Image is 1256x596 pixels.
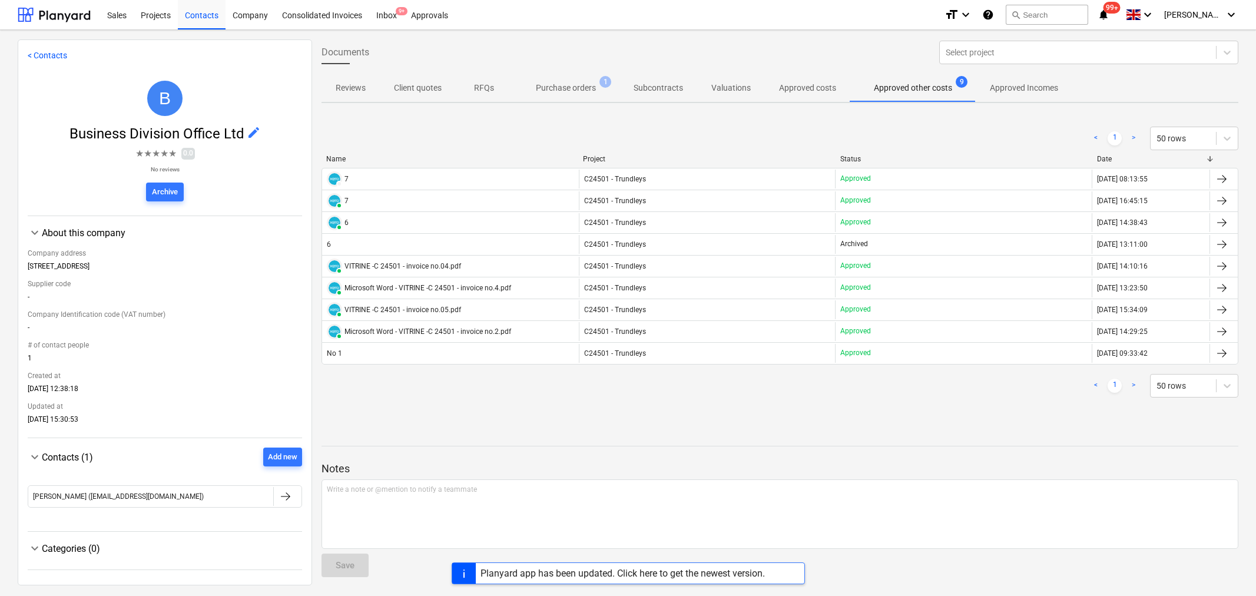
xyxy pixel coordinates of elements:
div: Invoice has been synced with Xero and its status is currently DRAFT [327,171,342,187]
div: [DATE] 14:10:16 [1097,262,1148,270]
div: Invoice has been synced with Xero and its status is currently PAID [327,302,342,317]
img: xero.svg [329,326,340,337]
span: ★ [152,147,160,161]
span: 9+ [396,7,407,15]
p: Approved [840,304,871,314]
p: Approved [840,326,871,336]
span: Business Division Office Ltd [69,125,247,142]
div: Date [1097,155,1205,163]
p: RFQs [470,82,498,94]
div: Contacts (1)Add new [28,466,302,522]
p: Client quotes [394,82,442,94]
div: Name [326,155,574,163]
p: Approved [840,261,871,271]
span: ★ [135,147,144,161]
div: Company address [28,244,302,262]
i: Knowledge base [982,8,994,22]
p: Approved [840,283,871,293]
span: keyboard_arrow_down [28,450,42,464]
div: Updated at [28,398,302,415]
span: C24501 - Trundleys [584,262,646,270]
a: Previous page [1089,379,1103,393]
span: C24501 - Trundleys [584,218,646,227]
div: Invoice has been synced with Xero and its status is currently PAID [327,215,342,230]
div: [DATE] 15:34:09 [1097,306,1148,314]
a: Previous page [1089,131,1103,145]
a: < Contacts [28,51,67,60]
p: Approved [840,348,871,358]
span: 9 [956,76,967,88]
div: Microsoft Word - VITRINE -C 24501 - invoice no.2.pdf [344,327,511,336]
img: xero.svg [329,260,340,272]
div: Business [147,81,183,116]
div: No 1 [327,349,342,357]
div: About this company [28,240,302,428]
div: VITRINE -C 24501 - invoice no.05.pdf [344,306,461,314]
a: Page 1 is your current page [1108,131,1122,145]
div: Categories (0) [42,543,302,554]
div: [DATE] 16:45:15 [1097,197,1148,205]
div: Categories (0) [28,541,302,555]
div: Status [840,155,1088,163]
div: VITRINE -C 24501 - invoice no.04.pdf [344,262,461,270]
p: Subcontracts [634,82,683,94]
span: Documents [322,45,369,59]
span: [PERSON_NAME] [1164,10,1223,19]
img: xero.svg [329,282,340,294]
i: notifications [1098,8,1109,22]
img: xero.svg [329,173,340,185]
span: ★ [160,147,168,161]
button: Add new [263,448,302,466]
i: keyboard_arrow_down [959,8,973,22]
span: ★ [144,147,152,161]
p: Notes [322,462,1238,476]
span: search [1011,10,1020,19]
a: Next page [1126,131,1141,145]
span: C24501 - Trundleys [584,327,646,336]
p: Archived [840,239,868,249]
p: Approved [840,217,871,227]
p: Purchase orders [536,82,596,94]
p: Valuations [711,82,751,94]
span: ★ [168,147,177,161]
div: - [28,323,302,336]
p: Approved [840,174,871,184]
p: Approved [840,196,871,206]
p: Reviews [336,82,366,94]
div: Company Identification code (VAT number) [28,306,302,323]
div: 7 [344,197,349,205]
span: C24501 - Trundleys [584,175,646,183]
span: 0.0 [181,148,195,159]
div: Categories (0) [28,555,302,560]
div: [DATE] 13:23:50 [1097,284,1148,292]
div: - [28,293,302,306]
i: keyboard_arrow_down [1224,8,1238,22]
span: C24501 - Trundleys [584,349,646,357]
div: Invoice has been synced with Xero and its status is currently PAID [327,193,342,208]
div: [DATE] 14:29:25 [1097,327,1148,336]
img: xero.svg [329,304,340,316]
div: [PERSON_NAME] ([EMAIL_ADDRESS][DOMAIN_NAME]) [33,492,204,501]
div: [DATE] 14:38:43 [1097,218,1148,227]
div: Microsoft Word - VITRINE -C 24501 - invoice no.4.pdf [344,284,511,292]
span: C24501 - Trundleys [584,197,646,205]
p: Approved costs [779,82,836,94]
div: Archive [152,186,178,199]
div: Invoice has been synced with Xero and its status is currently PAID [327,259,342,274]
div: Invoice has been synced with Xero and its status is currently PAID [327,324,342,339]
div: [STREET_ADDRESS] [28,262,302,275]
button: Archive [146,183,184,201]
div: Chat Widget [1197,539,1256,596]
span: 1 [599,76,611,88]
span: Contacts (1) [42,452,93,463]
p: Approved other costs [874,82,952,94]
div: About this company [28,226,302,240]
div: [DATE] 09:33:42 [1097,349,1148,357]
span: edit [247,125,261,140]
span: C24501 - Trundleys [584,240,646,249]
div: 6 [327,240,331,249]
div: Add new [268,451,297,464]
img: xero.svg [329,195,340,207]
i: format_size [945,8,959,22]
div: Supplier code [28,275,302,293]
